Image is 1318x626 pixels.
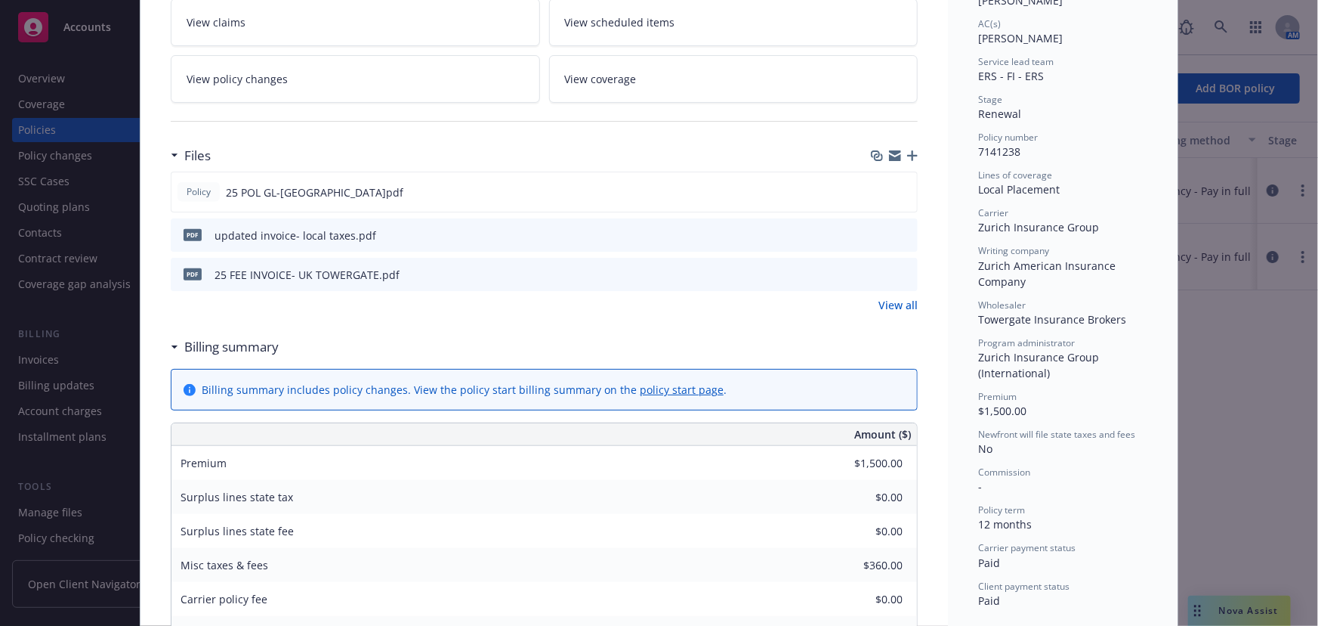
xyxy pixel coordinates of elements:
div: Local Placement [978,181,1147,197]
a: policy start page [640,383,724,397]
span: Zurich Insurance Group [978,220,1099,234]
span: Carrier [978,206,1008,219]
span: Program administrator [978,336,1075,349]
div: Billing summary [171,337,279,357]
h3: Billing summary [184,337,279,357]
span: pdf [184,268,202,280]
button: download file [874,228,886,243]
span: Zurich Insurance Group (International) [978,350,1102,380]
span: Writing company [978,244,1049,257]
span: View policy changes [187,71,288,87]
span: Surplus lines state fee [181,524,294,538]
span: 25 POL GL-[GEOGRAPHIC_DATA]pdf [226,184,403,200]
button: preview file [898,228,912,243]
span: Policy number [978,131,1038,144]
span: ERS - FI - ERS [978,69,1044,83]
span: 7141238 [978,144,1020,159]
span: Client payment status [978,580,1070,593]
span: pdf [184,229,202,240]
input: 0.00 [813,486,912,509]
span: Premium [181,456,227,470]
div: 25 FEE INVOICE- UK TOWERGATE.pdf [215,267,400,283]
span: Amount ($) [854,426,911,442]
span: $1,500.00 [978,404,1026,418]
span: Stage [978,93,1002,106]
span: Policy [184,185,214,199]
span: Wholesaler [978,299,1026,311]
a: View coverage [549,55,918,103]
span: Carrier payment status [978,541,1076,554]
span: View scheduled items [565,14,675,30]
input: 0.00 [813,452,912,475]
span: Paid [978,593,1000,608]
span: Surplus lines state tax [181,490,293,504]
h3: Files [184,146,211,166]
div: Billing summary includes policy changes. View the policy start billing summary on the . [202,382,727,398]
input: 0.00 [813,520,912,543]
span: Renewal [978,107,1021,121]
span: Zurich American Insurance Company [978,259,1119,289]
span: Carrier policy fee [181,592,267,606]
span: Service lead team [978,55,1054,68]
button: preview file [898,267,912,283]
span: Paid [978,556,1000,570]
span: Premium [978,390,1017,403]
input: 0.00 [813,554,912,577]
button: download file [874,267,886,283]
button: download file [873,184,885,200]
span: Newfront will file state taxes and fees [978,428,1135,441]
input: 0.00 [813,588,912,611]
span: No [978,442,992,456]
span: AC(s) [978,17,1001,30]
a: View all [878,297,918,313]
span: Policy term [978,504,1025,516]
span: View claims [187,14,245,30]
span: - [978,479,982,494]
span: Commission [978,466,1030,479]
span: [PERSON_NAME] [978,31,1063,45]
span: View coverage [565,71,637,87]
span: 12 months [978,517,1032,531]
span: Misc taxes & fees [181,558,268,572]
button: preview file [897,184,911,200]
div: updated invoice- local taxes.pdf [215,228,376,243]
span: Towergate Insurance Brokers [978,312,1126,327]
a: View policy changes [171,55,540,103]
span: Lines of coverage [978,169,1052,181]
div: Files [171,146,211,166]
